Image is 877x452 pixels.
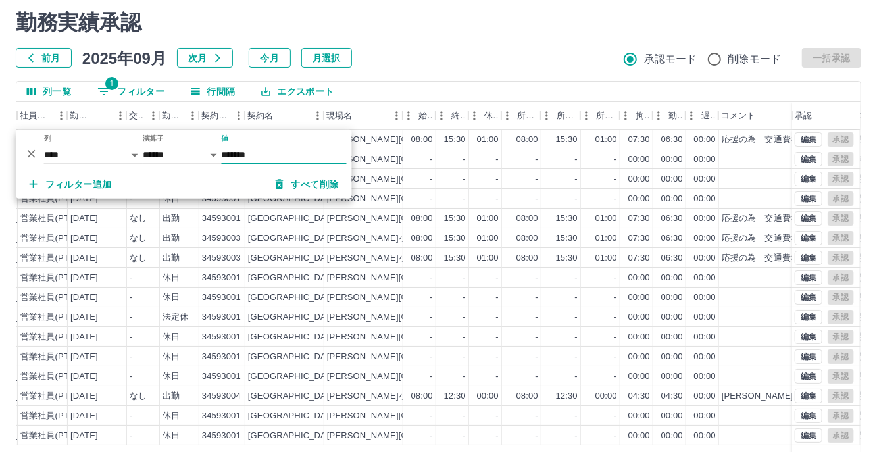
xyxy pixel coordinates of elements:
div: 営業社員(PT契約) [20,213,89,225]
div: [DATE] [70,252,98,264]
div: 01:00 [595,252,617,264]
div: [PERSON_NAME][GEOGRAPHIC_DATA] [327,291,489,304]
button: フィルター表示 [87,82,175,101]
div: 休日 [163,272,180,284]
span: 承認モード [644,51,697,67]
div: 01:00 [477,232,499,245]
div: [GEOGRAPHIC_DATA] [248,351,339,363]
div: 営業社員(PT契約) [20,410,89,422]
div: 休憩 [484,102,499,130]
div: [PERSON_NAME][GEOGRAPHIC_DATA] [327,193,489,205]
div: 00:00 [661,153,683,166]
div: - [536,153,538,166]
button: 編集 [795,310,822,324]
div: - [130,272,132,284]
div: 34593001 [202,351,241,363]
div: - [496,311,499,324]
div: [GEOGRAPHIC_DATA] [248,232,339,245]
div: 現場名 [324,102,403,130]
div: - [575,351,578,363]
button: メニュー [432,106,451,126]
div: 営業社員(PT契約) [20,252,89,264]
div: 所定終業 [557,102,578,130]
div: - [463,291,466,304]
h5: 2025年09月 [82,48,166,68]
div: - [430,370,433,383]
div: 営業社員(PT契約) [20,351,89,363]
div: 勤務日 [67,102,126,130]
div: 07:30 [628,134,650,146]
div: - [536,370,538,383]
div: [DATE] [70,331,98,343]
div: - [130,311,132,324]
div: 34593001 [202,272,241,284]
label: 演算子 [143,134,164,143]
div: 勤務区分 [159,102,199,130]
div: [GEOGRAPHIC_DATA] [248,193,339,205]
div: - [130,291,132,304]
div: 法定休 [163,311,188,324]
div: 休日 [163,351,180,363]
div: 15:30 [444,213,466,225]
div: 00:00 [694,272,716,284]
div: - [496,331,499,343]
div: - [614,291,617,304]
button: メニュー [682,106,701,126]
div: 34593004 [202,390,241,403]
div: [PERSON_NAME][GEOGRAPHIC_DATA] [327,331,489,343]
div: 00:00 [694,134,716,146]
span: 削除モード [728,51,782,67]
div: - [536,351,538,363]
div: 承認 [795,102,812,130]
div: - [536,272,538,284]
div: なし [130,252,147,264]
div: 15:30 [556,213,578,225]
div: [DATE] [70,370,98,383]
div: - [130,331,132,343]
button: 編集 [795,231,822,245]
button: メニュー [143,106,163,126]
div: 00:00 [694,311,716,324]
div: 応援の為 交通費なし [722,232,809,245]
div: 契約コード [199,102,245,130]
div: 契約名 [245,102,324,130]
div: 営業社員(PT契約) [20,291,89,304]
div: - [463,311,466,324]
div: 01:00 [595,232,617,245]
button: メニュー [497,106,517,126]
div: - [463,153,466,166]
div: 営業社員(PT契約) [20,311,89,324]
div: - [130,410,132,422]
div: 応援の為 交通費なし [722,134,809,146]
button: 次月 [177,48,233,68]
button: エクスポート [251,82,344,101]
div: - [430,193,433,205]
div: [DATE] [70,390,98,403]
div: 00:00 [477,390,499,403]
div: 終業 [436,102,468,130]
div: [PERSON_NAME][GEOGRAPHIC_DATA] [327,272,489,284]
div: 営業社員(PT契約) [20,331,89,343]
div: 08:00 [516,232,538,245]
div: 00:00 [595,390,617,403]
div: [DATE] [70,232,98,245]
div: - [614,193,617,205]
div: 00:00 [694,351,716,363]
div: 休日 [163,370,180,383]
div: 始業 [418,102,433,130]
div: コメント [718,102,821,130]
button: 今月 [249,48,291,68]
div: 34593001 [202,193,241,205]
div: 拘束 [636,102,650,130]
div: 08:00 [411,213,433,225]
button: メニュー [229,106,249,126]
div: 00:00 [628,291,650,304]
button: 編集 [795,191,822,206]
div: [DATE] [70,291,98,304]
div: 営業社員(PT契約) [20,193,89,205]
div: 00:00 [661,370,683,383]
div: 営業社員(PT契約) [20,370,89,383]
div: 34593001 [202,331,241,343]
div: 遅刻等 [686,102,718,130]
div: 遅刻等 [701,102,716,130]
